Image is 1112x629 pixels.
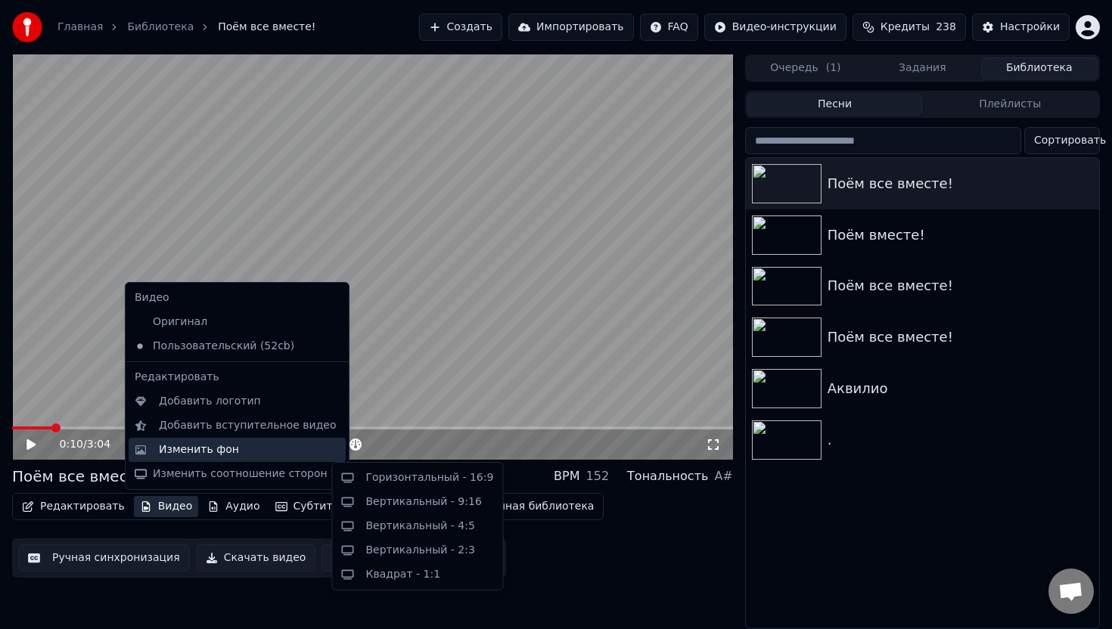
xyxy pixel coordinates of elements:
div: Поём все вместе! [828,327,1093,348]
button: Создать [419,14,502,41]
button: Видео [134,496,199,517]
button: Субтитры [269,496,354,517]
button: Открыть двойной экран [321,544,500,572]
button: Очередь [747,57,864,79]
a: Главная [57,20,103,35]
button: Библиотека [981,57,1098,79]
span: Кредиты [881,20,930,35]
span: 238 [936,20,956,35]
div: 152 [586,467,610,485]
div: Горизонтальный - 16:9 [366,470,494,485]
span: Сортировать [1034,133,1106,148]
div: Поём все вместе! [828,275,1093,296]
div: Аквилио [828,378,1093,399]
div: Редактировать [129,365,346,389]
button: Настройки [972,14,1070,41]
span: 0:10 [60,437,83,452]
span: Поём все вместе! [218,20,315,35]
a: Открытый чат [1048,569,1094,614]
div: Квадрат - 1:1 [366,567,441,582]
div: Изменить соотношение сторон [129,462,346,486]
div: Поём все вместе! [12,466,152,487]
div: Оригинал [129,310,323,334]
div: Видео [129,286,346,310]
div: Вертикальный - 9:16 [366,494,482,510]
div: Облачная библиотека [471,499,595,514]
div: Поём вместе! [828,225,1093,246]
button: Редактировать [16,496,131,517]
div: Вертикальный - 2:3 [366,543,475,558]
div: Пользовательский (52cb) [129,334,323,358]
div: BPM [554,467,579,485]
button: Песни [747,94,923,116]
button: FAQ [640,14,698,41]
nav: breadcrumb [57,20,315,35]
button: Плейлисты [922,94,1098,116]
button: Видео-инструкции [704,14,846,41]
div: Добавить логотип [159,394,261,409]
button: Импортировать [508,14,634,41]
button: Скачать видео [196,544,316,572]
div: A# [714,467,732,485]
span: ( 1 ) [826,60,841,76]
button: Кредиты238 [853,14,966,41]
span: 3:04 [87,437,110,452]
div: / [60,437,96,452]
div: Изменить фон [159,442,239,457]
div: Поём все вместе! [828,173,1093,194]
div: Добавить вступительное видео [159,418,337,433]
button: Задания [864,57,980,79]
div: Вертикальный - 4:5 [366,519,475,534]
div: . [828,429,1093,451]
div: Настройки [1000,20,1060,35]
img: youka [12,12,42,42]
button: Аудио [201,496,266,517]
a: Библиотека [127,20,194,35]
div: Тональность [627,467,708,485]
button: Ручная синхронизация [18,544,190,572]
